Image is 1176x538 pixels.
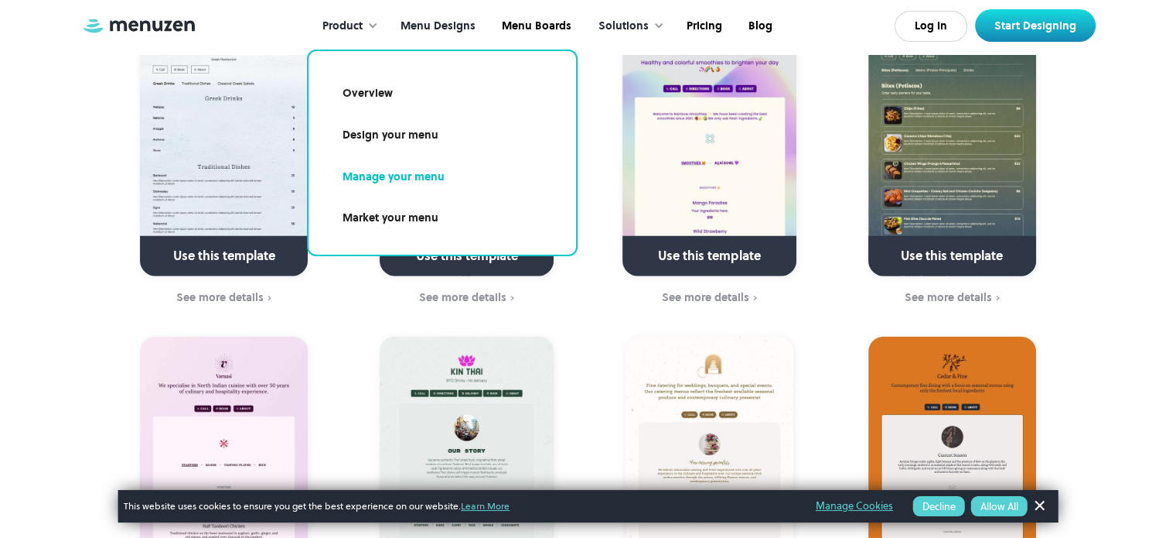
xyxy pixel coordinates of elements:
[386,2,487,50] a: Menu Designs
[840,290,1064,307] a: See more details
[419,291,506,303] div: See more details
[662,291,749,303] div: See more details
[622,14,796,276] a: Use this template
[307,2,386,50] div: Product
[598,18,649,35] div: Solutions
[124,499,794,513] span: This website uses cookies to ensure you get the best experience on our website.
[355,290,578,307] a: See more details
[487,2,583,50] a: Menu Boards
[327,76,557,111] a: Overview
[322,18,363,35] div: Product
[868,14,1036,276] a: Use this template
[461,499,510,512] a: Learn More
[816,498,893,515] a: Manage Cookies
[327,200,557,236] a: Market your menu
[895,11,967,42] a: Log In
[113,290,336,307] a: See more details
[583,2,672,50] div: Solutions
[598,290,821,307] a: See more details
[905,291,992,303] div: See more details
[672,2,734,50] a: Pricing
[327,159,557,195] a: Manage your menu
[975,9,1096,42] a: Start Designing
[1028,495,1051,518] a: Dismiss Banner
[913,496,965,516] button: Decline
[971,496,1028,516] button: Allow All
[140,14,308,276] a: Use this template
[734,2,784,50] a: Blog
[327,118,557,153] a: Design your menu
[307,50,578,256] nav: Product
[176,291,264,303] div: See more details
